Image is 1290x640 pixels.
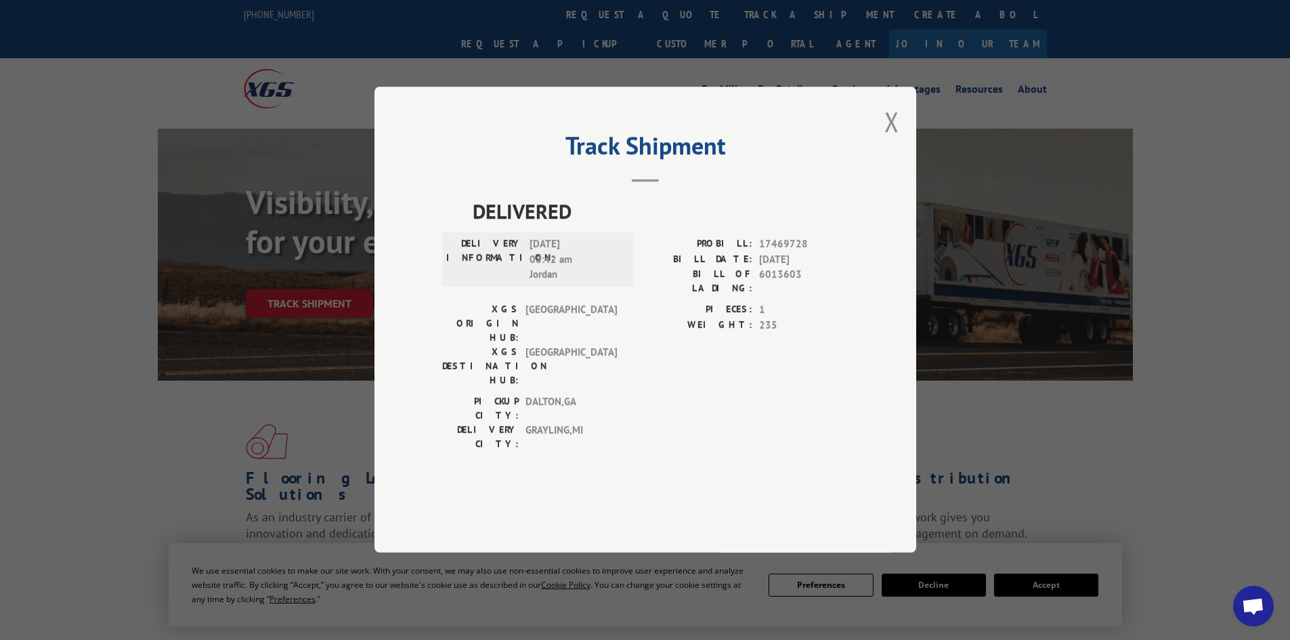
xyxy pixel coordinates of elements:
button: Close modal [884,104,899,140]
span: 6013603 [759,268,848,296]
h2: Track Shipment [442,136,848,162]
span: [GEOGRAPHIC_DATA] [525,345,617,388]
label: PIECES: [645,303,752,318]
span: [DATE] 08:42 am Jordan [530,237,621,283]
label: PROBILL: [645,237,752,253]
label: BILL OF LADING: [645,268,752,296]
span: [DATE] [759,252,848,268]
span: [GEOGRAPHIC_DATA] [525,303,617,345]
label: XGS DESTINATION HUB: [442,345,519,388]
label: PICKUP CITY: [442,395,519,423]
label: WEIGHT: [645,318,752,333]
span: DALTON , GA [525,395,617,423]
label: DELIVERY CITY: [442,423,519,452]
span: 235 [759,318,848,333]
span: GRAYLING , MI [525,423,617,452]
label: BILL DATE: [645,252,752,268]
span: 1 [759,303,848,318]
label: DELIVERY INFORMATION: [446,237,523,283]
span: 17469728 [759,237,848,253]
label: XGS ORIGIN HUB: [442,303,519,345]
div: Open chat [1233,586,1274,626]
span: DELIVERED [473,196,848,227]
